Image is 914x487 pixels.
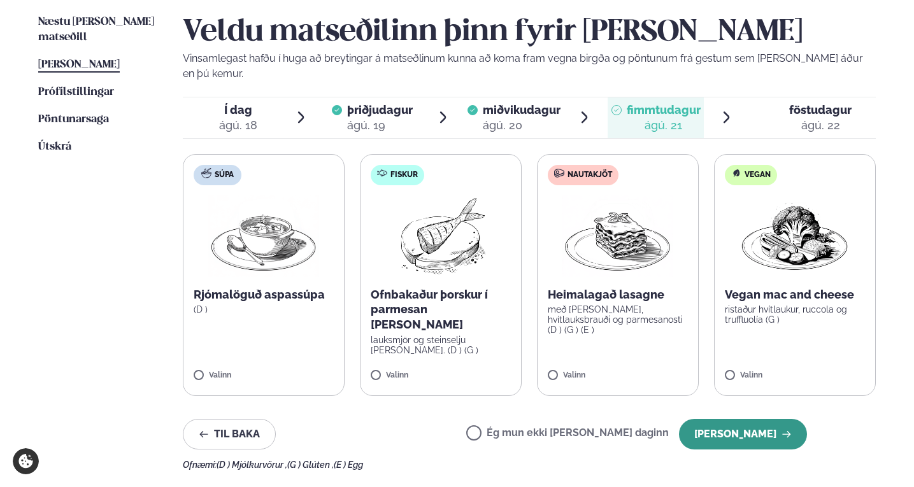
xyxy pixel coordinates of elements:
[483,103,561,116] span: miðvikudagur
[194,287,334,302] p: Rjómalöguð aspassúpa
[554,168,564,178] img: beef.svg
[183,460,876,470] div: Ofnæmi:
[562,195,674,277] img: Lasagna.png
[219,102,257,118] span: Í dag
[347,103,413,116] span: þriðjudagur
[183,419,276,449] button: Til baka
[38,17,154,43] span: Næstu [PERSON_NAME] matseðill
[483,118,561,133] div: ágú. 20
[548,304,688,335] p: með [PERSON_NAME], hvítlauksbrauði og parmesanosti (D ) (G ) (E )
[38,141,71,152] span: Útskrá
[679,419,807,449] button: [PERSON_NAME]
[725,287,865,302] p: Vegan mac and cheese
[215,170,234,180] span: Súpa
[627,118,701,133] div: ágú. 21
[334,460,363,470] span: (E ) Egg
[745,170,771,180] span: Vegan
[377,168,387,178] img: fish.svg
[38,85,114,100] a: Prófílstillingar
[201,168,211,178] img: soup.svg
[568,170,612,180] span: Nautakjöt
[627,103,701,116] span: fimmtudagur
[183,15,876,50] h2: Veldu matseðilinn þinn fyrir [PERSON_NAME]
[219,118,257,133] div: ágú. 18
[384,195,497,277] img: Fish.png
[38,112,109,127] a: Pöntunarsaga
[347,118,413,133] div: ágú. 19
[38,114,109,125] span: Pöntunarsaga
[725,304,865,325] p: ristaður hvítlaukur, ruccola og truffluolía (G )
[194,304,334,314] p: (D )
[38,59,120,70] span: [PERSON_NAME]
[38,15,157,45] a: Næstu [PERSON_NAME] matseðill
[38,139,71,155] a: Útskrá
[183,51,876,81] p: Vinsamlegast hafðu í huga að breytingar á matseðlinum kunna að koma fram vegna birgða og pöntunum...
[217,460,287,470] span: (D ) Mjólkurvörur ,
[390,170,418,180] span: Fiskur
[38,87,114,97] span: Prófílstillingar
[731,168,741,178] img: Vegan.svg
[789,103,852,116] span: föstudagur
[38,57,120,73] a: [PERSON_NAME]
[13,448,39,474] a: Cookie settings
[371,287,511,333] p: Ofnbakaður þorskur í parmesan [PERSON_NAME]
[739,195,851,277] img: Vegan.png
[789,118,852,133] div: ágú. 22
[548,287,688,302] p: Heimalagað lasagne
[371,335,511,355] p: lauksmjör og steinselju [PERSON_NAME]. (D ) (G )
[208,195,320,277] img: Soup.png
[287,460,334,470] span: (G ) Glúten ,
